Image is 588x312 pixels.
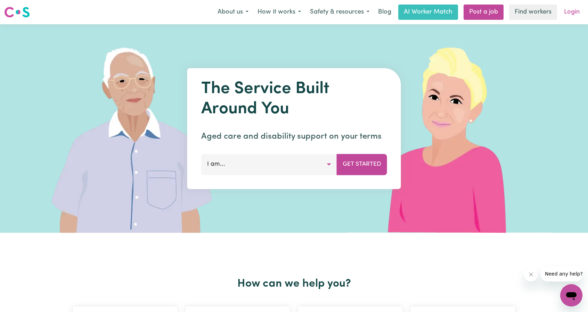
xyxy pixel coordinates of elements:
a: Careseekers logo [4,4,30,20]
iframe: Close message [524,268,538,281]
button: About us [213,5,253,19]
iframe: Message from company [541,266,582,281]
h1: The Service Built Around You [201,79,387,119]
button: Get Started [337,154,387,175]
button: Safety & resources [305,5,374,19]
a: Blog [374,5,395,20]
a: Login [560,5,584,20]
h2: How can we help you? [69,277,519,290]
button: How it works [253,5,305,19]
span: Need any help? [4,5,42,10]
a: Find workers [509,5,557,20]
p: Aged care and disability support on your terms [201,130,387,143]
button: I am... [201,154,337,175]
img: Careseekers logo [4,6,30,18]
a: AI Worker Match [398,5,458,20]
iframe: Button to launch messaging window [560,284,582,306]
a: Post a job [464,5,504,20]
